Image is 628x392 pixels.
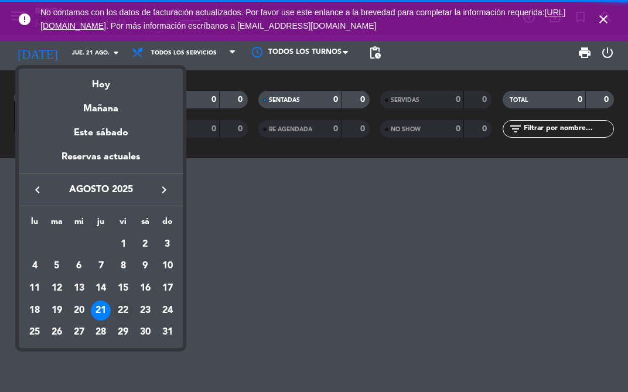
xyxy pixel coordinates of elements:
div: Reservas actuales [19,149,183,173]
td: 27 de agosto de 2025 [68,322,90,344]
td: 18 de agosto de 2025 [23,299,46,322]
td: 7 de agosto de 2025 [90,255,112,278]
div: 2 [135,234,155,254]
td: 8 de agosto de 2025 [112,255,134,278]
th: miércoles [68,215,90,233]
div: Mañana [19,93,183,117]
div: 25 [25,323,45,343]
button: keyboard_arrow_left [27,182,48,197]
td: 9 de agosto de 2025 [134,255,156,278]
td: 28 de agosto de 2025 [90,322,112,344]
div: 10 [158,256,178,276]
td: 31 de agosto de 2025 [156,322,179,344]
span: agosto 2025 [48,182,153,197]
div: 29 [113,323,133,343]
div: 14 [91,278,111,298]
div: 11 [25,278,45,298]
td: 17 de agosto de 2025 [156,277,179,299]
div: 22 [113,301,133,321]
div: 20 [69,301,89,321]
div: 30 [135,323,155,343]
i: keyboard_arrow_right [157,183,171,197]
td: 15 de agosto de 2025 [112,277,134,299]
div: 12 [47,278,67,298]
div: 28 [91,323,111,343]
td: 3 de agosto de 2025 [156,233,179,255]
td: 1 de agosto de 2025 [112,233,134,255]
th: jueves [90,215,112,233]
th: martes [46,215,68,233]
div: 26 [47,323,67,343]
div: Este sábado [19,117,183,149]
div: 1 [113,234,133,254]
div: 15 [113,278,133,298]
td: 25 de agosto de 2025 [23,322,46,344]
div: 18 [25,301,45,321]
div: 4 [25,256,45,276]
td: AGO. [23,233,112,255]
div: 23 [135,301,155,321]
div: 21 [91,301,111,321]
div: 9 [135,256,155,276]
td: 30 de agosto de 2025 [134,322,156,344]
td: 16 de agosto de 2025 [134,277,156,299]
td: 2 de agosto de 2025 [134,233,156,255]
div: 31 [158,323,178,343]
td: 5 de agosto de 2025 [46,255,68,278]
td: 14 de agosto de 2025 [90,277,112,299]
div: 13 [69,278,89,298]
th: viernes [112,215,134,233]
div: 3 [158,234,178,254]
div: 5 [47,256,67,276]
div: 19 [47,301,67,321]
td: 29 de agosto de 2025 [112,322,134,344]
td: 20 de agosto de 2025 [68,299,90,322]
div: 16 [135,278,155,298]
th: domingo [156,215,179,233]
div: 17 [158,278,178,298]
td: 6 de agosto de 2025 [68,255,90,278]
td: 12 de agosto de 2025 [46,277,68,299]
button: keyboard_arrow_right [153,182,175,197]
th: sábado [134,215,156,233]
td: 11 de agosto de 2025 [23,277,46,299]
td: 4 de agosto de 2025 [23,255,46,278]
td: 23 de agosto de 2025 [134,299,156,322]
div: 24 [158,301,178,321]
i: keyboard_arrow_left [30,183,45,197]
td: 22 de agosto de 2025 [112,299,134,322]
td: 26 de agosto de 2025 [46,322,68,344]
th: lunes [23,215,46,233]
div: 27 [69,323,89,343]
div: Hoy [19,69,183,93]
td: 24 de agosto de 2025 [156,299,179,322]
div: 6 [69,256,89,276]
td: 21 de agosto de 2025 [90,299,112,322]
td: 19 de agosto de 2025 [46,299,68,322]
div: 7 [91,256,111,276]
td: 10 de agosto de 2025 [156,255,179,278]
div: 8 [113,256,133,276]
td: 13 de agosto de 2025 [68,277,90,299]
